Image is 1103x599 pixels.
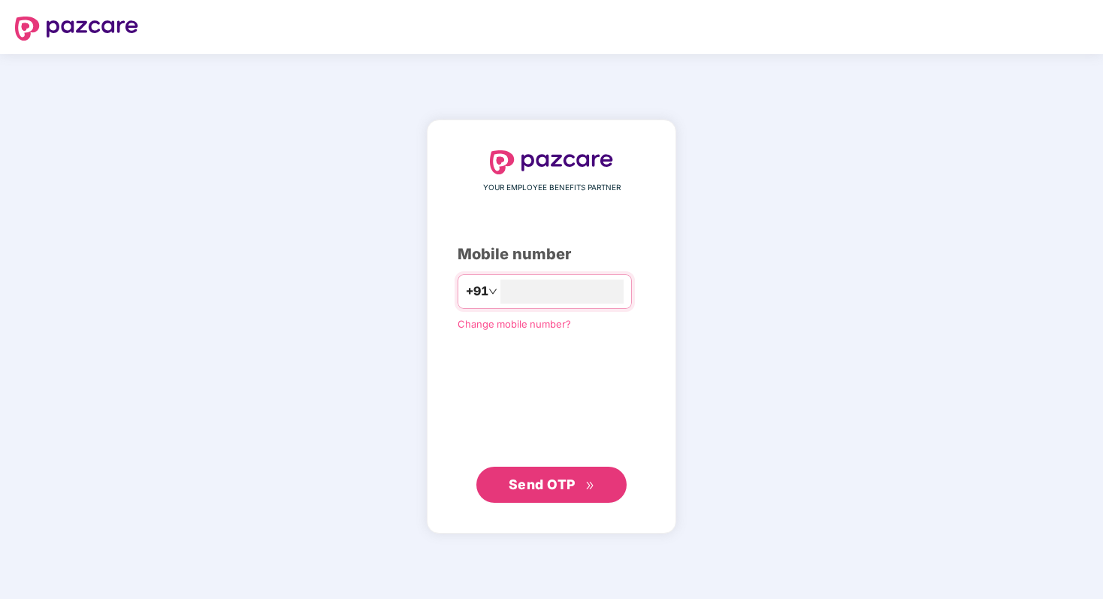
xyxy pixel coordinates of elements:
[15,17,138,41] img: logo
[466,282,488,301] span: +91
[458,318,571,330] a: Change mobile number?
[458,243,645,266] div: Mobile number
[490,150,613,174] img: logo
[585,481,595,491] span: double-right
[483,182,621,194] span: YOUR EMPLOYEE BENEFITS PARTNER
[476,467,627,503] button: Send OTPdouble-right
[509,476,576,492] span: Send OTP
[488,287,497,296] span: down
